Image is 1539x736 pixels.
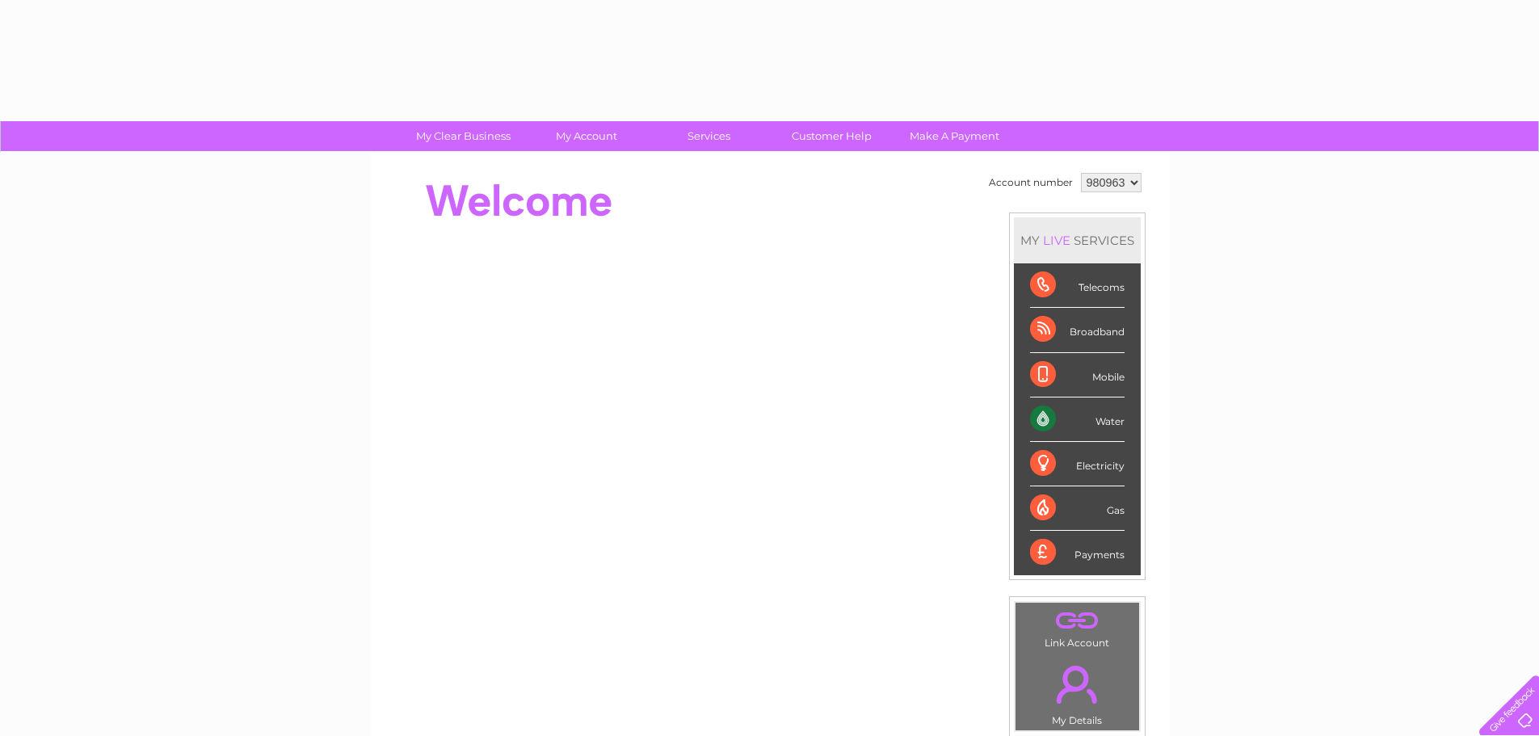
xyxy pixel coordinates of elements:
[1015,602,1140,653] td: Link Account
[1030,442,1125,486] div: Electricity
[1014,217,1141,263] div: MY SERVICES
[642,121,776,151] a: Services
[888,121,1021,151] a: Make A Payment
[1020,607,1135,635] a: .
[985,169,1077,196] td: Account number
[519,121,653,151] a: My Account
[1020,656,1135,713] a: .
[1040,233,1074,248] div: LIVE
[1030,531,1125,574] div: Payments
[765,121,898,151] a: Customer Help
[1030,308,1125,352] div: Broadband
[1030,353,1125,397] div: Mobile
[1030,486,1125,531] div: Gas
[1015,652,1140,731] td: My Details
[1030,397,1125,442] div: Water
[1030,263,1125,308] div: Telecoms
[397,121,530,151] a: My Clear Business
